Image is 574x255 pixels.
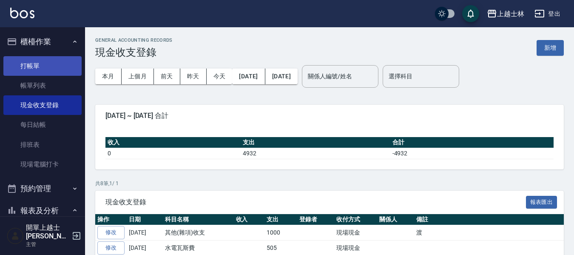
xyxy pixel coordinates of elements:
button: 預約管理 [3,178,82,200]
th: 收入 [105,137,241,148]
a: 現金收支登錄 [3,95,82,115]
a: 帳單列表 [3,76,82,95]
td: -4932 [390,148,554,159]
button: 上越士林 [483,5,528,23]
a: 報表匯出 [526,198,557,206]
h3: 現金收支登錄 [95,46,173,58]
button: 報表及分析 [3,200,82,222]
a: 排班表 [3,135,82,155]
td: [DATE] [127,225,163,241]
span: 現金收支登錄 [105,198,526,206]
a: 新增 [537,43,564,52]
a: 每日結帳 [3,115,82,135]
td: 4932 [241,148,390,159]
h5: 開單上越士[PERSON_NAME] [26,223,69,241]
button: [DATE] [265,69,298,84]
button: 前天 [154,69,180,84]
td: 其他(雜項)收支 [163,225,234,241]
img: Logo [10,8,34,18]
button: save [462,5,479,22]
a: 打帳單 [3,56,82,76]
img: Person [7,227,24,244]
p: 共 8 筆, 1 / 1 [95,180,564,187]
td: 0 [105,148,241,159]
a: 修改 [97,241,125,255]
button: 報表匯出 [526,196,557,209]
button: [DATE] [232,69,265,84]
p: 主管 [26,241,69,248]
span: [DATE] ~ [DATE] 合計 [105,112,554,120]
th: 收入 [234,214,265,225]
th: 關係人 [377,214,414,225]
th: 支出 [241,137,390,148]
th: 操作 [95,214,127,225]
th: 科目名稱 [163,214,234,225]
th: 合計 [390,137,554,148]
button: 新增 [537,40,564,56]
th: 支出 [264,214,297,225]
td: 1000 [264,225,297,241]
th: 日期 [127,214,163,225]
button: 昨天 [180,69,207,84]
button: 上個月 [122,69,154,84]
div: 上越士林 [497,9,524,19]
button: 登出 [531,6,564,22]
a: 現場電腦打卡 [3,155,82,174]
th: 登錄者 [297,214,334,225]
td: 現場現金 [334,225,377,241]
h2: GENERAL ACCOUNTING RECORDS [95,37,173,43]
th: 收付方式 [334,214,377,225]
a: 修改 [97,226,125,239]
button: 本月 [95,69,122,84]
button: 櫃檯作業 [3,31,82,53]
button: 今天 [207,69,233,84]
